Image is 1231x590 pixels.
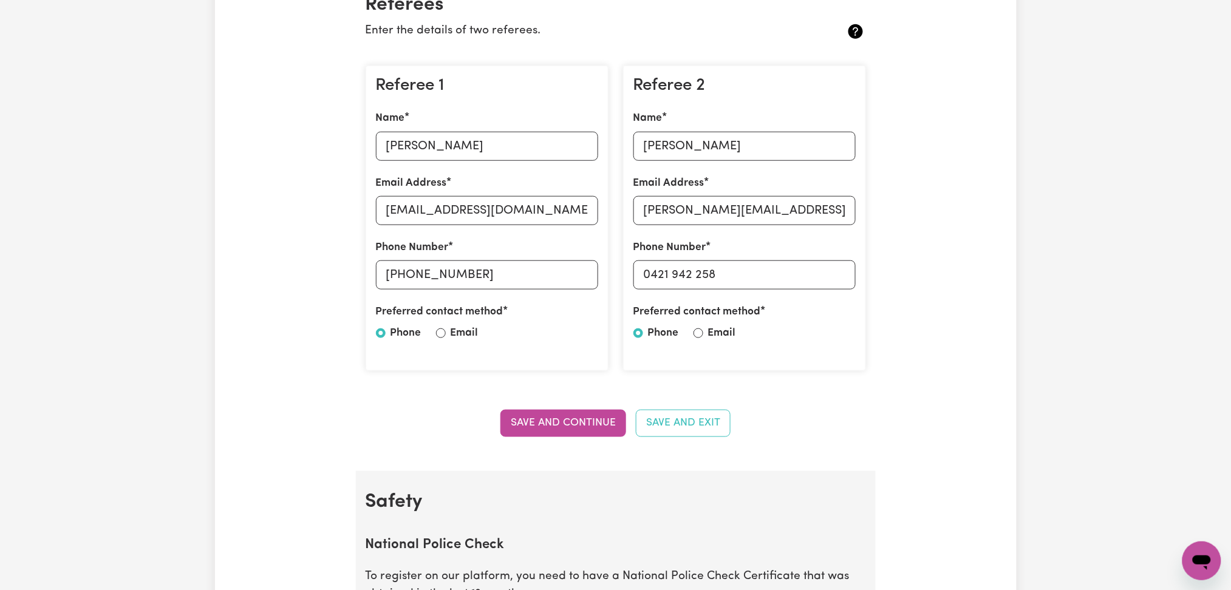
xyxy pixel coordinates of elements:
[1182,541,1221,580] iframe: Button to launch messaging window
[366,22,783,40] p: Enter the details of two referees.
[376,240,449,256] label: Phone Number
[390,325,421,341] label: Phone
[633,175,704,191] label: Email Address
[633,304,761,320] label: Preferred contact method
[500,410,626,436] button: Save and Continue
[451,325,479,341] label: Email
[376,175,447,191] label: Email Address
[633,110,663,126] label: Name
[648,325,679,341] label: Phone
[376,110,405,126] label: Name
[376,304,503,320] label: Preferred contact method
[633,76,856,97] h3: Referee 2
[708,325,736,341] label: Email
[636,410,731,436] button: Save and Exit
[366,490,866,514] h2: Safety
[366,538,866,554] h2: National Police Check
[633,240,706,256] label: Phone Number
[376,76,598,97] h3: Referee 1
